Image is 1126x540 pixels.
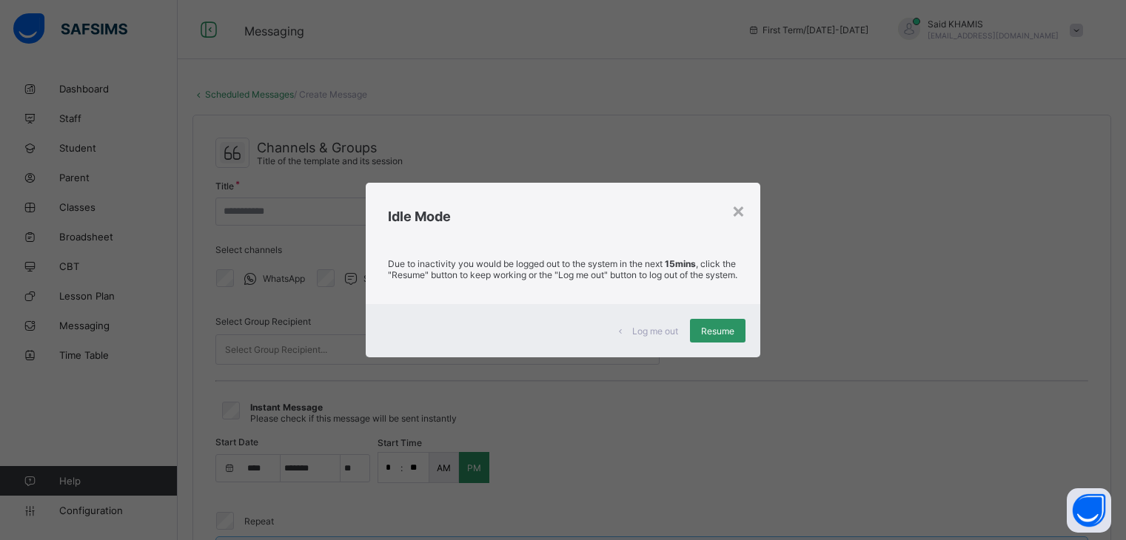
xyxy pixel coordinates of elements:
h2: Idle Mode [388,209,737,224]
span: Resume [701,325,734,337]
div: × [731,198,745,223]
p: Due to inactivity you would be logged out to the system in the next , click the "Resume" button t... [388,258,737,280]
span: Log me out [632,325,678,337]
button: Open asap [1067,488,1111,533]
strong: 15mins [665,258,696,269]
